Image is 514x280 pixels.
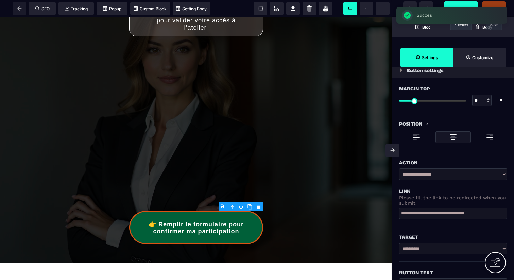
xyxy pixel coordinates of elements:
span: Settings [400,48,453,67]
img: loading [486,133,494,141]
img: loading [400,68,402,72]
strong: Settings [422,55,438,60]
strong: Body [482,24,492,30]
p: Button settings [407,66,444,75]
span: Publier [487,6,501,11]
div: Link [399,187,507,195]
span: Setting Body [176,6,207,11]
img: loading [449,133,457,141]
span: Open Layer Manager [453,17,514,37]
button: 👉 Remplir le formulaire pour confirmer ma participation [129,194,263,227]
span: Previsualiser [448,6,474,11]
p: Position [399,120,422,128]
div: Action [399,159,507,167]
span: Screenshot [270,2,284,15]
span: Margin Top [399,85,430,93]
div: Target [399,233,507,241]
span: SEO [35,6,50,11]
strong: Bloc [422,24,431,30]
strong: Customize [472,55,493,60]
span: Preview [444,1,478,15]
img: loading [426,122,429,126]
p: Please fill the link to be redirected when you submit. [399,195,507,206]
span: Open Blocks [392,17,453,37]
span: Popup [103,6,121,11]
span: View components [254,2,267,15]
span: Open Style Manager [453,48,506,67]
div: Button Text [399,268,507,277]
span: Custom Block [134,6,167,11]
span: Tracking [65,6,88,11]
img: loading [412,133,421,141]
